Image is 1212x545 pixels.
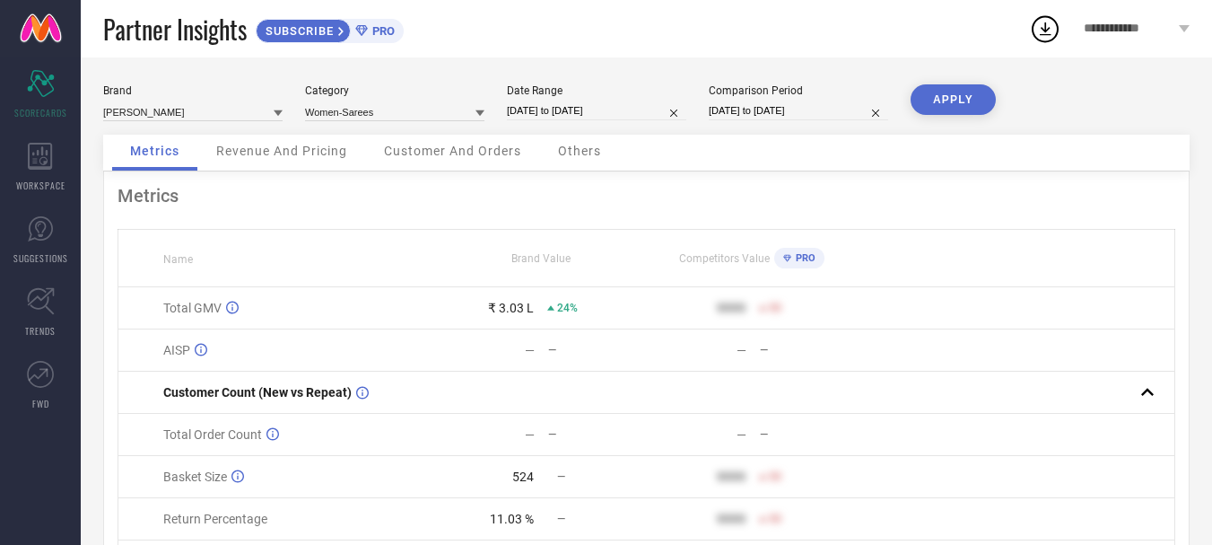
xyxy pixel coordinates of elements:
span: SCORECARDS [14,106,67,119]
div: — [737,427,746,442]
span: Brand Value [511,252,571,265]
button: APPLY [911,84,996,115]
div: ₹ 3.03 L [488,301,534,315]
span: — [557,513,565,525]
div: — [760,344,857,356]
div: — [525,343,535,357]
input: Select date range [507,101,686,120]
div: Date Range [507,84,686,97]
span: 24% [557,302,578,314]
div: 11.03 % [490,512,534,526]
div: — [760,428,857,441]
span: 50 [769,470,781,483]
div: — [525,427,535,442]
div: — [737,343,746,357]
span: Metrics [130,144,179,158]
span: Others [558,144,601,158]
div: Category [305,84,484,97]
span: Name [163,253,193,266]
span: 50 [769,513,781,525]
span: Customer And Orders [384,144,521,158]
span: PRO [791,252,815,264]
span: TRENDS [25,324,56,338]
span: WORKSPACE [16,179,65,192]
span: Revenue And Pricing [216,144,347,158]
span: Total GMV [163,301,222,315]
span: 50 [769,302,781,314]
span: AISP [163,343,190,357]
div: 9999 [717,301,746,315]
div: — [548,344,645,356]
span: Return Percentage [163,512,267,526]
span: Competitors Value [679,252,770,265]
span: Partner Insights [103,11,247,48]
span: — [557,470,565,483]
div: 9999 [717,470,746,484]
span: SUBSCRIBE [257,24,338,38]
div: 524 [512,470,534,484]
span: FWD [32,397,49,410]
div: Comparison Period [709,84,888,97]
div: Open download list [1029,13,1061,45]
span: Total Order Count [163,427,262,442]
div: — [548,428,645,441]
div: Brand [103,84,283,97]
input: Select comparison period [709,101,888,120]
div: Metrics [118,185,1175,207]
span: PRO [368,24,395,38]
span: Basket Size [163,470,227,484]
span: SUGGESTIONS [13,251,68,265]
div: 9999 [717,512,746,526]
span: Customer Count (New vs Repeat) [163,385,352,400]
a: SUBSCRIBEPRO [256,14,404,43]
